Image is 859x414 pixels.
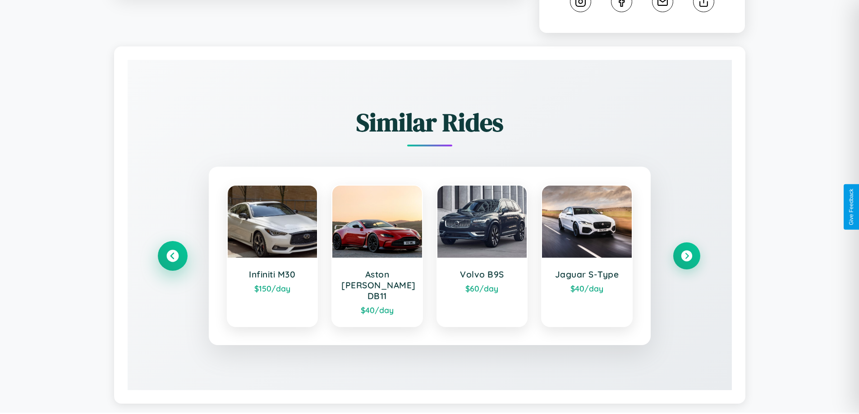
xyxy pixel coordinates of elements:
[227,185,318,327] a: Infiniti M30$150/day
[341,269,413,301] h3: Aston [PERSON_NAME] DB11
[237,283,308,293] div: $ 150 /day
[331,185,423,327] a: Aston [PERSON_NAME] DB11$40/day
[848,189,854,225] div: Give Feedback
[159,105,700,140] h2: Similar Rides
[541,185,633,327] a: Jaguar S-Type$40/day
[446,269,518,280] h3: Volvo B9S
[551,283,623,293] div: $ 40 /day
[436,185,528,327] a: Volvo B9S$60/day
[341,305,413,315] div: $ 40 /day
[237,269,308,280] h3: Infiniti M30
[551,269,623,280] h3: Jaguar S-Type
[446,283,518,293] div: $ 60 /day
